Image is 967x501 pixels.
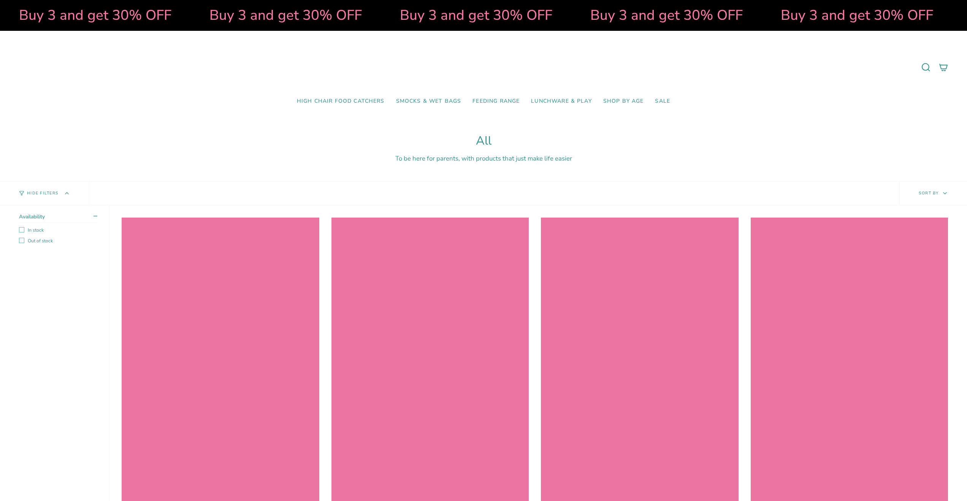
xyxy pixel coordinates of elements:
strong: Buy 3 and get 30% OFF [776,6,929,25]
label: In stock [19,227,97,233]
strong: Buy 3 and get 30% OFF [586,6,738,25]
button: Sort by [899,181,967,205]
span: High Chair Food Catchers [297,98,385,105]
span: To be here for parents, with products that just make life easier [395,154,572,163]
a: Feeding Range [467,92,525,110]
a: Shop by Age [598,92,650,110]
a: High Chair Food Catchers [291,92,390,110]
label: Out of stock [19,238,97,244]
a: Smocks & Wet Bags [390,92,467,110]
summary: Availability [19,213,97,223]
span: Sort by [919,190,939,196]
span: Smocks & Wet Bags [396,98,461,105]
span: Shop by Age [603,98,644,105]
strong: Buy 3 and get 30% OFF [14,6,167,25]
strong: Buy 3 and get 30% OFF [395,6,548,25]
span: Hide Filters [27,191,59,196]
span: Feeding Range [472,98,520,105]
span: Availability [19,213,45,220]
strong: Buy 3 and get 30% OFF [205,6,357,25]
a: SALE [649,92,676,110]
a: Lunchware & Play [525,92,597,110]
span: SALE [655,98,670,105]
span: Lunchware & Play [531,98,591,105]
h1: All [19,134,948,148]
a: Mumma’s Little Helpers [418,42,549,92]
